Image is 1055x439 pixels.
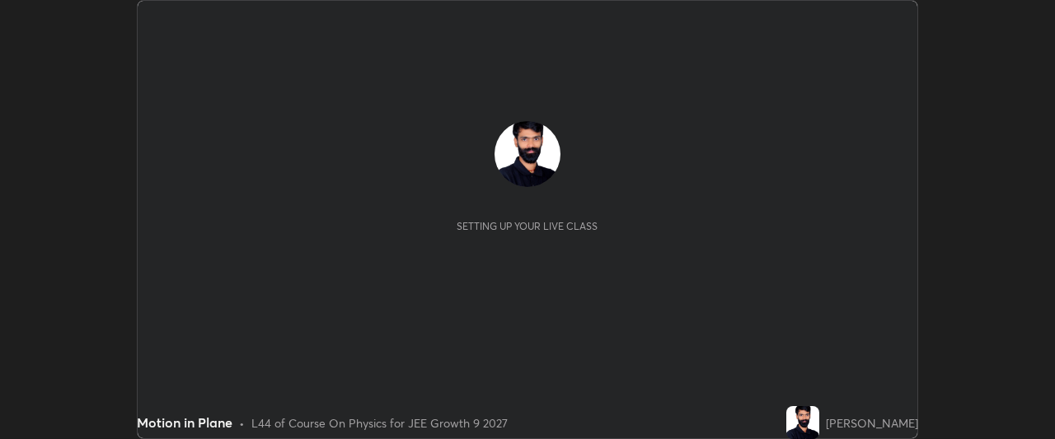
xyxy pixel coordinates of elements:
[251,414,508,432] div: L44 of Course On Physics for JEE Growth 9 2027
[786,406,819,439] img: 2b218cddd3634719a30cff85d34fc9e9.jpg
[239,414,245,432] div: •
[495,121,560,187] img: 2b218cddd3634719a30cff85d34fc9e9.jpg
[137,413,232,432] div: Motion in Plane
[457,220,598,232] div: Setting up your live class
[826,414,918,432] div: [PERSON_NAME]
